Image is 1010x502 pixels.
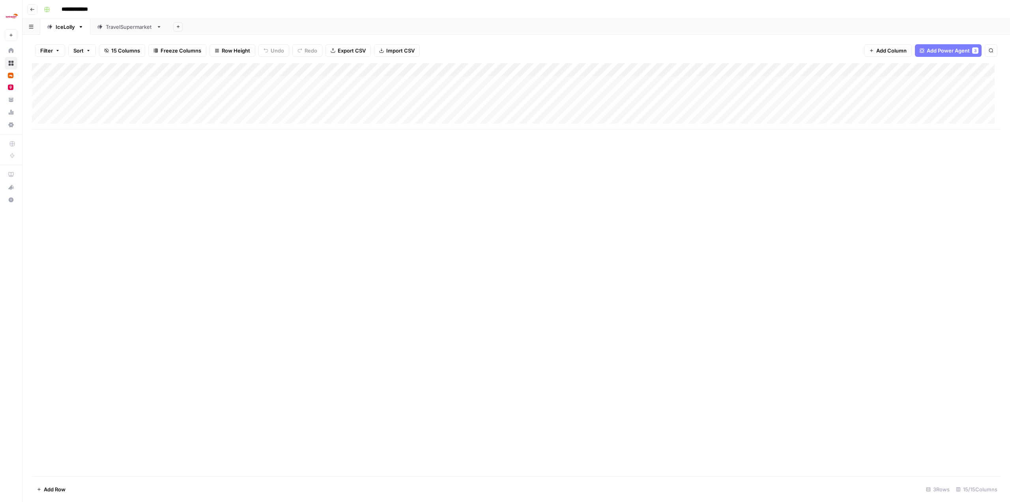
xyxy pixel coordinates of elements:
button: What's new? [5,181,17,194]
img: Ice Travel Group Logo [5,9,19,23]
span: Sort [73,47,84,55]
img: sqdu30pkmjiecqp15v5obqakzgeh [8,85,13,90]
a: Settings [5,118,17,131]
button: 15 Columns [99,44,145,57]
button: Filter [35,44,65,57]
span: Filter [40,47,53,55]
button: Freeze Columns [148,44,206,57]
button: Workspace: Ice Travel Group [5,6,17,26]
div: IceLolly [56,23,75,31]
button: Sort [68,44,96,57]
span: Add Power Agent [927,47,970,55]
button: Undo [258,44,289,57]
div: TravelSupermarket [106,23,153,31]
div: 3 [972,47,978,54]
span: Undo [271,47,284,55]
button: Add Row [32,483,70,496]
a: Usage [5,106,17,118]
a: Home [5,44,17,57]
button: Redo [292,44,322,57]
span: Row Height [222,47,250,55]
img: g6uzkw9mirwx9hsiontezmyx232g [8,73,13,78]
a: Your Data [5,93,17,106]
button: Add Power Agent3 [915,44,982,57]
div: 15/15 Columns [953,483,1001,496]
span: Export CSV [338,47,366,55]
span: 3 [974,47,976,54]
span: Redo [305,47,317,55]
a: Browse [5,57,17,70]
span: Add Row [44,485,65,493]
a: AirOps Academy [5,168,17,181]
button: Help + Support [5,194,17,206]
span: Add Column [876,47,907,55]
button: Import CSV [374,44,420,57]
button: Add Column [864,44,912,57]
button: Export CSV [325,44,371,57]
button: Row Height [209,44,255,57]
div: 3 Rows [923,483,953,496]
a: TravelSupermarket [90,19,168,35]
span: 15 Columns [111,47,140,55]
span: Import CSV [386,47,415,55]
a: IceLolly [40,19,90,35]
span: Freeze Columns [161,47,201,55]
